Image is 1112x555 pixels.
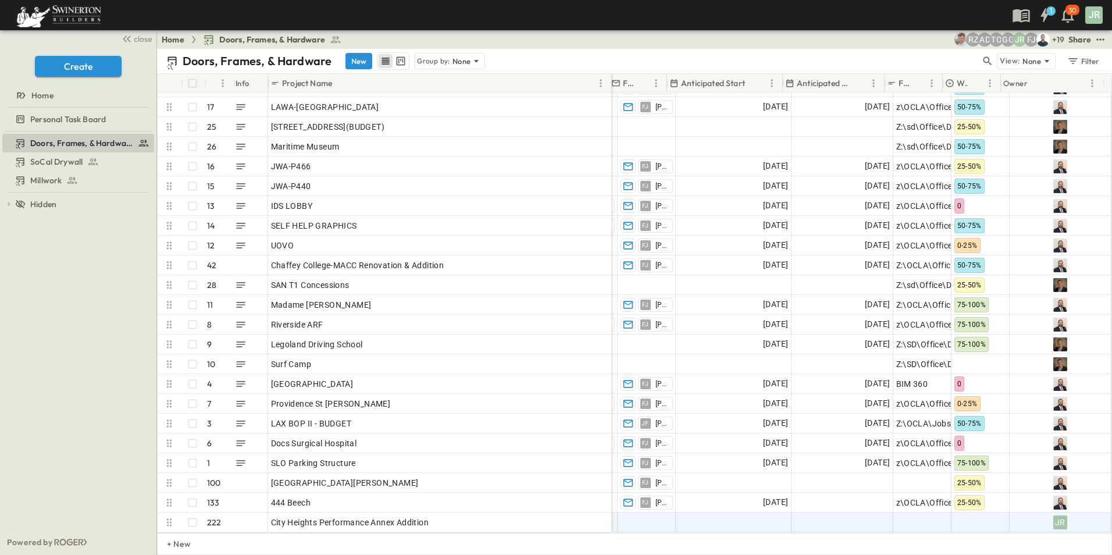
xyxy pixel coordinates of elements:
[763,179,788,193] span: [DATE]
[30,175,62,186] span: Millwork
[865,239,890,252] span: [DATE]
[865,159,890,173] span: [DATE]
[207,121,216,133] p: 25
[681,77,745,89] p: Anticipated Start
[209,77,222,90] button: Sort
[30,198,56,210] span: Hidden
[978,33,992,47] div: Alyssa De Robertis (aderoberti@swinerton.com)
[2,134,154,152] div: Doors, Frames, & Hardwaretest
[271,457,356,469] span: SLO Parking Structure
[207,220,215,232] p: 14
[1053,140,1067,154] img: Profile Picture
[207,240,215,251] p: 12
[966,33,980,47] div: Robert Zeilinger (robert.zeilinger@swinerton.com)
[2,152,154,171] div: SoCal Drywalltest
[763,239,788,252] span: [DATE]
[642,403,649,404] span: FJ
[377,52,409,70] div: table view
[1001,74,1103,92] div: Owner
[867,76,881,90] button: Menu
[30,137,133,149] span: Doors, Frames, & Hardware
[1053,199,1067,213] img: Profile Picture
[207,101,214,113] p: 17
[1030,77,1043,90] button: Sort
[865,417,890,430] span: [DATE]
[207,477,221,489] p: 100
[594,76,608,90] button: Menu
[912,77,925,90] button: Sort
[271,101,379,113] span: LAWA-[GEOGRAPHIC_DATA]
[865,219,890,232] span: [DATE]
[655,102,668,112] span: [PERSON_NAME]
[2,154,152,170] a: SoCal Drywall
[1053,496,1067,510] img: Profile Picture
[655,182,668,191] span: [PERSON_NAME]
[2,111,152,127] a: Personal Task Board
[1053,436,1067,450] img: Profile Picture
[623,77,634,89] p: Final Reviewer
[379,54,393,68] button: row view
[655,201,668,211] span: [PERSON_NAME]
[865,298,890,311] span: [DATE]
[1053,456,1067,470] img: Profile Picture
[655,419,668,428] span: [PERSON_NAME]
[865,337,890,351] span: [DATE]
[763,219,788,232] span: [DATE]
[207,437,212,449] p: 6
[1093,33,1107,47] button: test
[2,171,154,190] div: Millworktest
[1000,55,1020,67] p: View:
[642,324,649,325] span: FJ
[1050,6,1052,16] h6: 1
[204,74,233,92] div: #
[207,279,216,291] p: 28
[642,304,649,305] span: FJ
[207,180,215,192] p: 15
[1053,357,1067,371] img: Profile Picture
[1085,76,1099,90] button: Menu
[271,398,391,410] span: Providence St [PERSON_NAME]
[452,55,471,67] p: None
[1003,67,1028,99] div: Owner
[763,436,788,450] span: [DATE]
[642,205,649,206] span: FJ
[1053,219,1067,233] img: Profile Picture
[763,100,788,113] span: [DATE]
[763,397,788,410] span: [DATE]
[417,55,450,67] p: Group by:
[35,56,122,77] button: Create
[1084,5,1104,25] button: JR
[207,319,212,330] p: 8
[207,398,211,410] p: 7
[957,202,961,210] span: 0
[271,497,311,508] span: 444 Beech
[1053,476,1067,490] img: Profile Picture
[207,141,216,152] p: 26
[865,199,890,212] span: [DATE]
[271,240,294,251] span: UOVO
[655,498,668,507] span: [PERSON_NAME]
[1022,55,1041,67] p: None
[655,399,668,408] span: [PERSON_NAME]
[765,76,779,90] button: Menu
[271,299,372,311] span: Madame [PERSON_NAME]
[207,457,210,469] p: 1
[636,77,649,90] button: Sort
[763,258,788,272] span: [DATE]
[134,33,152,45] span: close
[1068,34,1091,45] div: Share
[207,161,215,172] p: 16
[763,159,788,173] span: [DATE]
[747,77,760,90] button: Sort
[1053,298,1067,312] img: Profile Picture
[957,143,982,151] span: 50-75%
[1053,417,1067,431] img: Profile Picture
[957,321,986,329] span: 75-100%
[1063,53,1103,69] button: Filter
[233,74,268,92] div: Info
[1053,179,1067,193] img: Profile Picture
[865,436,890,450] span: [DATE]
[957,103,982,111] span: 50-75%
